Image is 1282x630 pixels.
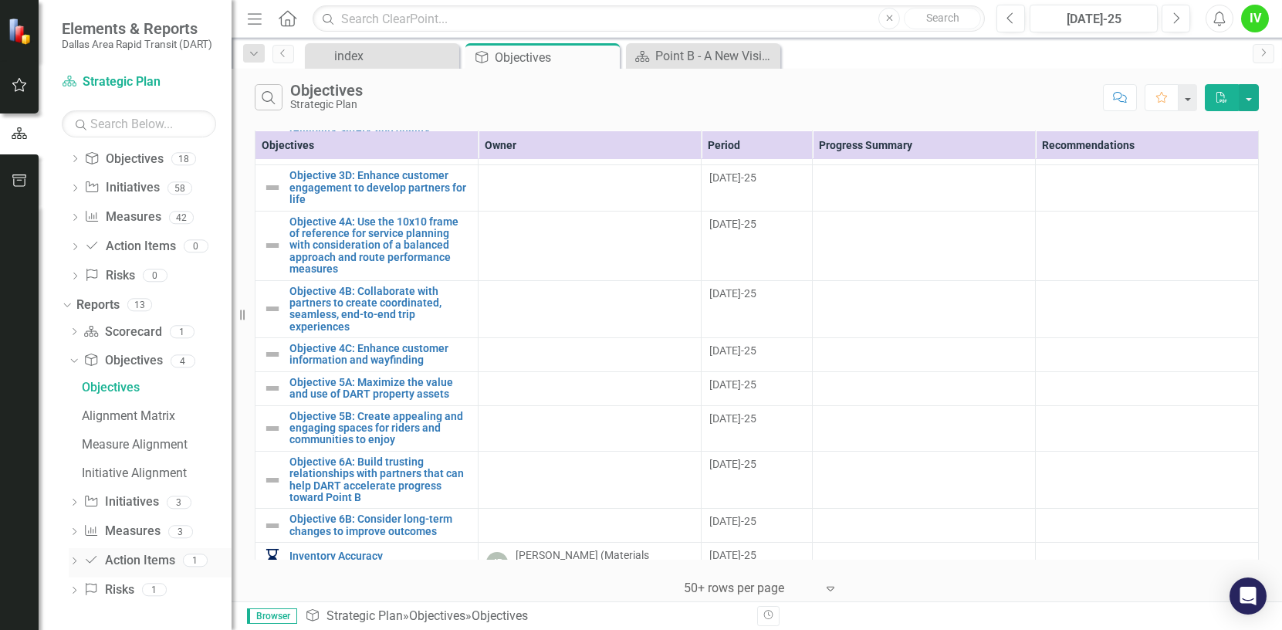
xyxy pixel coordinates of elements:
small: Dallas Area Rapid Transit (DART) [62,38,212,50]
div: Initiative Alignment [82,466,232,480]
div: Point B - A New Vision for Mobility in [GEOGRAPHIC_DATA][US_STATE] [655,46,776,66]
span: Search [926,12,959,24]
button: IV [1241,5,1269,32]
a: Objective 4A: Use the 10x10 frame of reference for service planning with consideration of a balan... [289,216,470,276]
div: [DATE]-25 [709,547,804,563]
a: Objectives [409,608,465,623]
a: Objective 4C: Enhance customer information and wayfinding [289,343,470,367]
div: [DATE]-25 [709,216,804,232]
a: Objectives [78,375,232,400]
img: Not Defined [263,178,282,197]
div: Alignment Matrix [82,409,232,423]
a: Strategic Plan [62,73,216,91]
div: 58 [167,181,192,195]
div: [DATE]-25 [709,286,804,301]
div: » » [305,608,746,625]
a: Objective 3D: Enhance customer engagement to develop partners for life [289,170,470,205]
a: Action Items [84,238,175,256]
div: [DATE]-25 [1035,10,1152,29]
div: 1 [170,325,194,338]
div: Strategic Plan [290,99,363,110]
img: Not Defined [263,419,282,438]
a: Objectives [84,151,163,168]
input: Search ClearPoint... [313,5,985,32]
a: Objectives [83,352,162,370]
input: Search Below... [62,110,216,137]
a: Objective 6B: Consider long-term changes to improve outcomes [289,513,470,537]
img: In Progress [263,547,282,566]
a: index [309,46,455,66]
a: Objective 4B: Collaborate with partners to create coordinated, seamless, end-to-end trip experiences [289,286,470,334]
a: Inventory Accuracy [289,550,470,562]
div: [PERSON_NAME] (Materials Management) [516,547,693,578]
div: Objectives [82,381,232,395]
div: Objectives [495,48,616,67]
button: [DATE]-25 [1030,5,1158,32]
a: Reports [76,296,120,314]
div: 3 [167,496,191,509]
a: Measure Alignment [78,432,232,457]
span: Browser [247,608,297,624]
img: Not Defined [263,471,282,489]
a: Initiative Alignment [78,461,232,486]
a: Point B - A New Vision for Mobility in [GEOGRAPHIC_DATA][US_STATE] [630,46,776,66]
a: Measures [84,208,161,226]
a: Action Items [83,552,174,570]
div: [DATE]-25 [709,411,804,426]
a: Objective 5A: Maximize the value and use of DART property assets [289,377,470,401]
div: 0 [143,269,167,283]
div: Measure Alignment [82,438,232,452]
div: 0 [184,240,208,253]
div: 42 [169,211,194,224]
div: 13 [127,298,152,311]
a: Alignment Matrix [78,404,232,428]
img: Not Defined [263,517,282,535]
a: Measures [83,523,160,540]
div: JR [486,552,508,574]
div: [DATE]-25 [709,377,804,392]
a: Scorecard [83,323,161,341]
img: ClearPoint Strategy [8,18,35,45]
img: Not Defined [263,345,282,364]
div: [DATE]-25 [709,170,804,185]
img: Not Defined [263,379,282,398]
div: [DATE]-25 [709,456,804,472]
img: Not Defined [263,300,282,318]
a: Objective 5B: Create appealing and engaging spaces for riders and communities to enjoy [289,411,470,446]
span: Elements & Reports [62,19,212,38]
div: 4 [171,354,195,367]
div: index [334,46,455,66]
div: 1 [183,554,208,567]
div: [DATE]-25 [709,343,804,358]
div: Objectives [472,608,528,623]
div: [DATE]-25 [709,513,804,529]
button: Search [904,8,981,29]
div: 18 [171,152,196,165]
a: Risks [84,267,134,285]
a: Objective 6A: Build trusting relationships with partners that can help DART accelerate progress t... [289,456,470,504]
a: Risks [83,581,134,599]
a: Strategic Plan [326,608,403,623]
div: Open Intercom Messenger [1230,577,1267,615]
img: Not Defined [263,236,282,255]
a: Initiatives [83,493,158,511]
a: Initiatives [84,179,159,197]
div: 3 [168,525,193,538]
div: 1 [142,584,167,597]
div: Objectives [290,82,363,99]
